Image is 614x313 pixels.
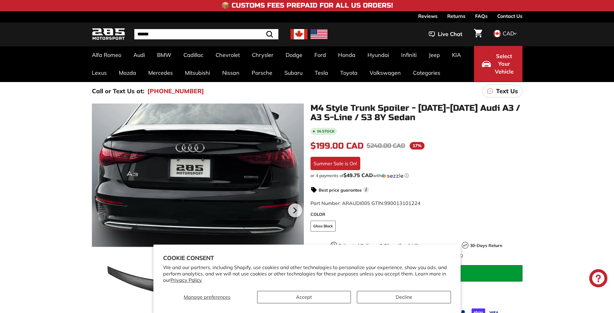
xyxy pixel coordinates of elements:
[308,46,332,64] a: Ford
[310,211,522,218] label: COLOR
[151,46,177,64] a: BMW
[92,27,125,41] img: Logo_285_Motorsport_areodynamics_components
[310,104,522,122] h1: M4 Style Trunk Spoiler - [DATE]-[DATE] Audi A3 / A3 S-Line / S3 8Y Sedan
[246,64,278,82] a: Porsche
[407,64,446,82] a: Categories
[127,46,151,64] a: Audi
[363,187,369,193] span: i
[310,157,360,170] div: Summer Sale is On!
[494,52,515,76] span: Select Your Vehicle
[310,141,364,151] span: $199.00 CAD
[438,30,462,38] span: Live Chat
[474,46,522,82] button: Select Your Vehicle
[216,64,246,82] a: Nissan
[497,11,522,21] a: Contact Us
[278,64,309,82] a: Subaru
[339,242,419,249] p: Days (Can & US)
[92,87,144,96] p: Call or Text Us at:
[163,291,251,303] button: Manage preferences
[113,64,142,82] a: Mazda
[344,172,373,178] span: $49.75 CAD
[246,46,280,64] a: Chrysler
[134,29,278,39] input: Search
[170,277,202,283] a: Privacy Policy
[421,27,470,42] button: Live Chat
[163,254,451,262] h2: Cookie consent
[395,46,423,64] a: Infiniti
[86,64,113,82] a: Lexus
[334,64,364,82] a: Toyota
[418,11,438,21] a: Reviews
[184,294,230,300] span: Manage preferences
[309,64,334,82] a: Tesla
[470,24,486,44] a: Cart
[332,46,361,64] a: Honda
[310,200,421,206] span: Part Number: ARAUDI005 GTIN:
[210,46,246,64] a: Chevrolet
[221,2,393,9] h4: 📦 Customs Fees Prepaid for All US Orders!
[364,64,407,82] a: Volkswagen
[384,200,421,206] span: 990013101224
[446,46,467,64] a: KIA
[447,11,465,21] a: Returns
[179,64,216,82] a: Mitsubishi
[86,46,127,64] a: Alfa Romeo
[381,173,403,179] img: Sezzle
[310,173,522,179] div: or 4 payments of$49.75 CADwithSezzle Click to learn more about Sezzle
[163,264,451,283] p: We and our partners, including Shopify, use cookies and other technologies to personalize your ex...
[317,130,334,133] b: In stock
[361,46,395,64] a: Hyundai
[257,291,351,303] button: Accept
[482,85,522,97] a: Text Us
[280,46,308,64] a: Dodge
[142,64,179,82] a: Mercedes
[496,87,518,96] p: Text Us
[470,243,502,248] strong: 30-Days Return
[423,46,446,64] a: Jeep
[587,269,609,289] inbox-online-store-chat: Shopify online store chat
[475,11,488,21] a: FAQs
[177,46,210,64] a: Cadillac
[367,142,405,150] span: $240.00 CAD
[147,87,204,96] a: [PHONE_NUMBER]
[357,291,451,303] button: Decline
[310,173,522,179] div: or 4 payments of with
[503,30,514,37] span: CAD
[319,187,362,193] strong: Best price guarantee
[339,243,387,248] strong: Estimated Delivery: 2-3
[410,142,424,150] span: 17%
